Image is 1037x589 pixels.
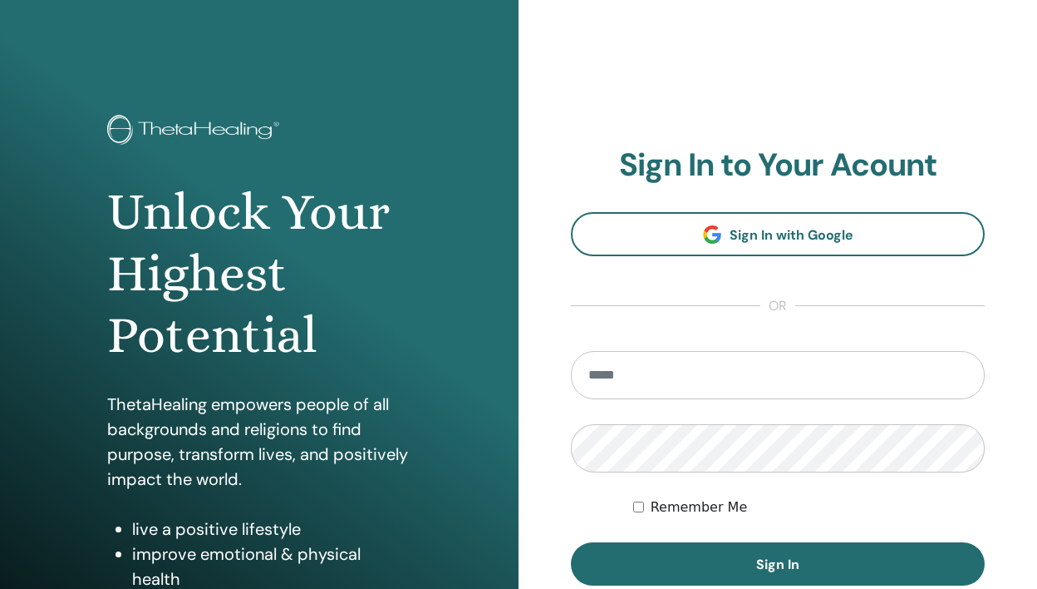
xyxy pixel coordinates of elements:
span: or [760,296,795,316]
p: ThetaHealing empowers people of all backgrounds and religions to find purpose, transform lives, a... [107,392,411,492]
h2: Sign In to Your Acount [571,146,985,185]
label: Remember Me [651,497,748,517]
a: Sign In with Google [571,212,985,256]
button: Sign In [571,542,985,586]
span: Sign In with Google [730,226,853,244]
h1: Unlock Your Highest Potential [107,181,411,367]
li: live a positive lifestyle [132,517,411,542]
span: Sign In [756,556,799,573]
div: Keep me authenticated indefinitely or until I manually logout [633,497,985,517]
